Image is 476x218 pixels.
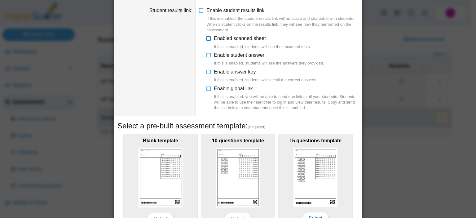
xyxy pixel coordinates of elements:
[216,148,260,207] img: scan_sheet_10_questions.png
[212,138,264,143] b: 10 questions template
[293,148,337,207] img: scan_sheet_15_questions.png
[248,125,265,130] span: (Required)
[206,8,359,33] span: Enable student results link
[214,44,311,50] div: If this is enabled, students will see their scanned tests.
[214,86,359,111] span: Enable global link
[289,138,342,143] b: 15 questions template
[214,60,324,66] div: If this is enabled, students will see the answers they provided.
[214,77,317,83] div: If this is enabled, students will see all the correct answers.
[214,69,317,83] span: Enable answer key
[206,16,359,33] div: If this is enabled, the student results link will be active and shareable with students. When a s...
[139,148,183,207] img: scan_sheet_blank.png
[214,94,359,111] div: If this is enabled, you will be able to send one link to all your students. Students will be able...
[214,52,324,66] span: Enable student answer
[143,138,178,143] b: Blank template
[214,36,311,50] span: Enabled scanned sheet
[149,8,193,13] label: Student results link
[117,121,359,131] h5: Select a pre-built assessment template:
